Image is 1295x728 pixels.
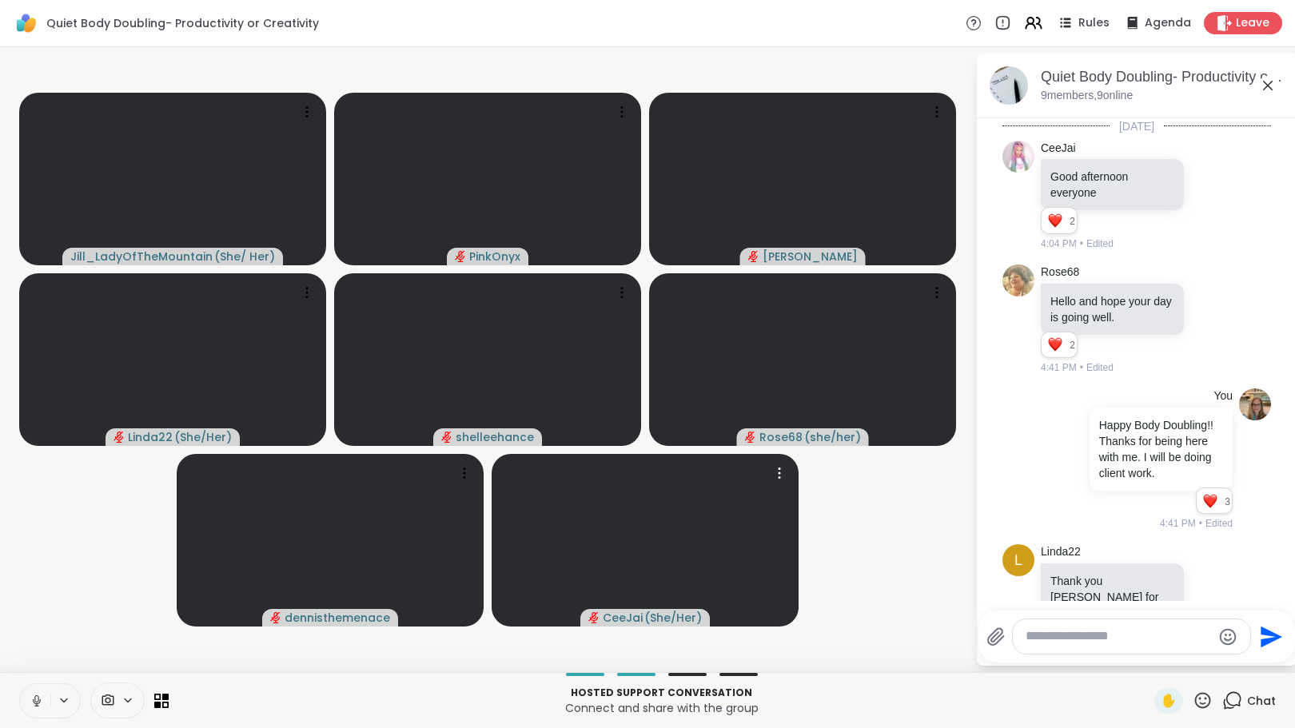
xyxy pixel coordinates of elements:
[455,251,466,262] span: audio-muted
[1213,388,1233,404] h4: You
[441,432,452,443] span: audio-muted
[1218,627,1237,646] button: Emoji picker
[1161,691,1177,710] span: ✋
[1145,15,1191,31] span: Agenda
[1041,360,1077,375] span: 4:41 PM
[1050,169,1174,201] p: Good afternoon everyone
[1041,141,1076,157] a: CeeJai
[759,429,803,445] span: Rose68
[748,251,759,262] span: audio-muted
[588,612,600,623] span: audio-muted
[1247,693,1276,709] span: Chat
[1026,628,1212,645] textarea: Type your message
[1050,293,1174,325] p: Hello and hope your day is going well.
[603,610,643,626] span: CeeJai
[1197,488,1225,514] div: Reaction list
[1002,141,1034,173] img: https://sharewell-space-live.sfo3.digitaloceanspaces.com/user-generated/319f92ac-30dd-45a4-9c55-e...
[1042,208,1070,233] div: Reaction list
[1239,388,1271,420] img: https://sharewell-space-live.sfo3.digitaloceanspaces.com/user-generated/2564abe4-c444-4046-864b-7...
[1205,516,1233,531] span: Edited
[13,10,40,37] img: ShareWell Logomark
[1199,516,1202,531] span: •
[270,612,281,623] span: audio-muted
[178,700,1145,716] p: Connect and share with the group
[46,15,319,31] span: Quiet Body Doubling- Productivity or Creativity
[804,429,861,445] span: ( she/her )
[1046,214,1063,227] button: Reactions: love
[174,429,232,445] span: ( She/Her )
[1236,15,1269,31] span: Leave
[990,66,1028,105] img: Quiet Body Doubling- Productivity or Creativity, Sep 13
[1046,339,1063,352] button: Reactions: love
[128,429,173,445] span: Linda22
[644,610,702,626] span: ( She/Her )
[178,686,1145,700] p: Hosted support conversation
[1080,360,1083,375] span: •
[1042,332,1070,358] div: Reaction list
[1041,88,1133,104] p: 9 members, 9 online
[1086,237,1114,251] span: Edited
[1225,495,1232,509] span: 3
[285,610,390,626] span: dennisthemenace
[763,249,858,265] span: [PERSON_NAME]
[214,249,275,265] span: ( She/ Her )
[1251,619,1287,654] button: Send
[1099,417,1223,481] p: Happy Body Doubling!! Thanks for being here with me. I will be doing client work.
[114,432,125,443] span: audio-muted
[745,432,756,443] span: audio-muted
[70,249,213,265] span: Jill_LadyOfTheMountain
[1041,237,1077,251] span: 4:04 PM
[1201,495,1218,507] button: Reactions: love
[1086,360,1114,375] span: Edited
[1160,516,1196,531] span: 4:41 PM
[1041,544,1081,560] a: Linda22
[1078,15,1110,31] span: Rules
[1110,118,1164,134] span: [DATE]
[1050,573,1174,621] p: Thank you [PERSON_NAME] for hosting!
[1070,338,1077,352] span: 2
[1041,67,1284,87] div: Quiet Body Doubling- Productivity or Creativity, [DATE]
[469,249,520,265] span: PinkOnyx
[1002,265,1034,296] img: https://sharewell-space-live.sfo3.digitaloceanspaces.com/user-generated/cd3f7208-5c1d-4ded-b9f4-9...
[1014,550,1022,571] span: L
[456,429,534,445] span: shelleehance
[1070,214,1077,229] span: 2
[1041,265,1079,280] a: Rose68
[1080,237,1083,251] span: •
